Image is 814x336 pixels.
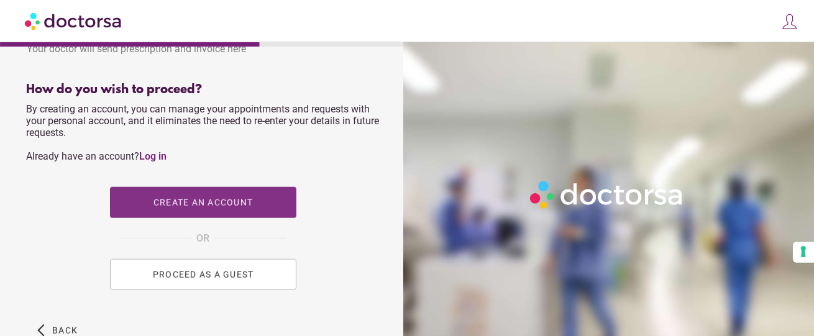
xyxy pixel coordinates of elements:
button: Your consent preferences for tracking technologies [793,242,814,263]
img: Doctorsa.com [25,7,123,35]
span: PROCEED AS A GUEST [152,270,254,279]
img: Logo-Doctorsa-trans-White-partial-flat.png [526,176,688,212]
span: OR [196,230,209,247]
a: Log in [139,150,167,162]
div: How do you wish to proceed? [26,83,380,97]
span: Create an account [153,198,252,207]
button: Create an account [110,187,296,218]
img: icons8-customer-100.png [781,13,798,30]
span: Back [52,325,78,335]
span: By creating an account, you can manage your appointments and requests with your personal account,... [26,103,379,162]
button: PROCEED AS A GUEST [110,259,296,290]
